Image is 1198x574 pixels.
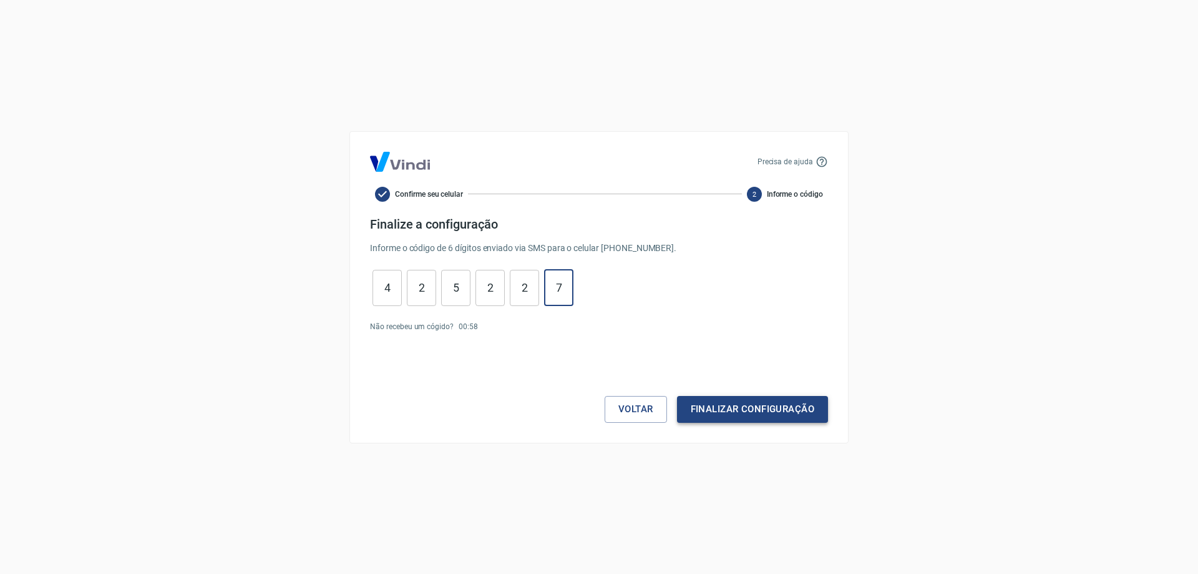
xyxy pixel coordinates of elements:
text: 2 [752,190,756,198]
span: Confirme seu celular [395,189,463,200]
p: 00 : 58 [459,321,478,332]
img: Logo Vind [370,152,430,172]
span: Informe o código [767,189,823,200]
p: Precisa de ajuda [757,156,813,167]
h4: Finalize a configuração [370,217,828,232]
p: Não recebeu um cógido? [370,321,454,332]
button: Finalizar configuração [677,396,828,422]
button: Voltar [605,396,667,422]
p: Informe o código de 6 dígitos enviado via SMS para o celular [PHONE_NUMBER] . [370,242,828,255]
